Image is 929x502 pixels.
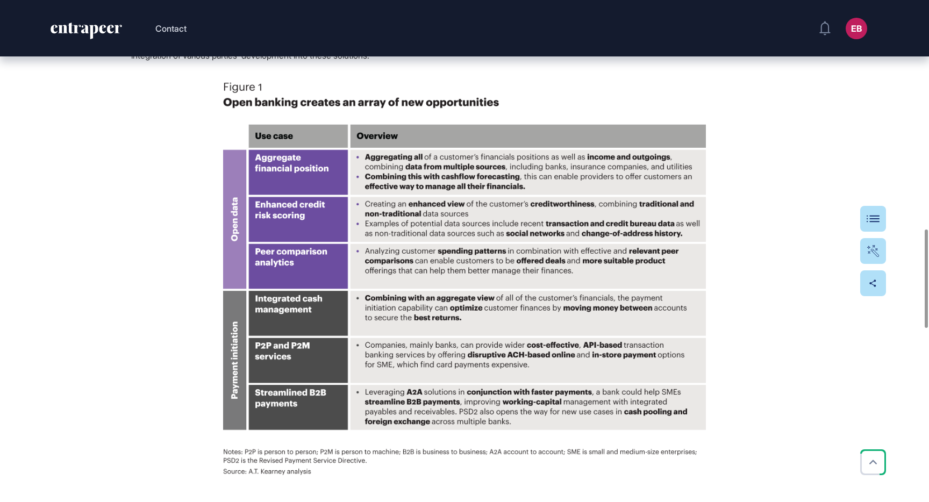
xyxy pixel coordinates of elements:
[49,23,123,43] a: entrapeer-logo
[846,18,867,39] button: EB
[155,21,187,35] button: Contact
[223,81,706,475] img: FG-The-Impact-of-Open-Banking-on-SMEs-01%20(1).png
